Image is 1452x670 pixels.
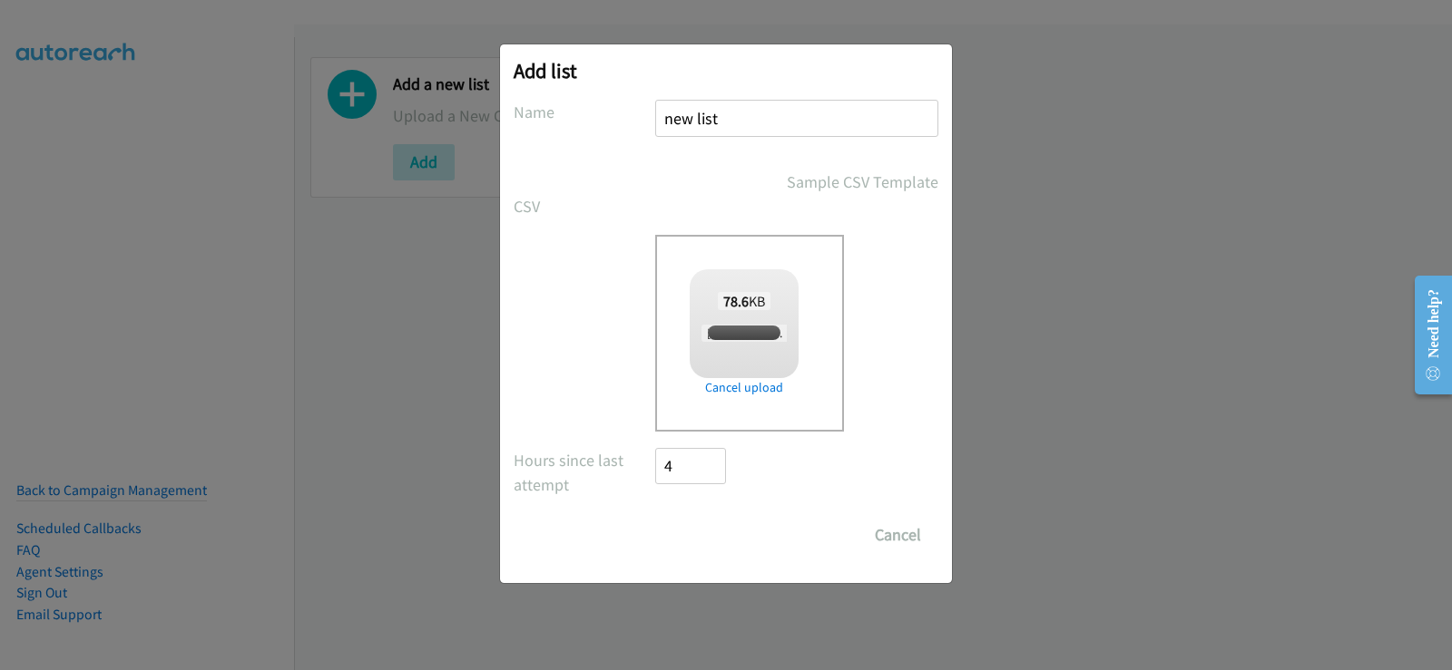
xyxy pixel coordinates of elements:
[514,448,655,497] label: Hours since last attempt
[787,170,938,194] a: Sample CSV Template
[858,517,938,553] button: Cancel
[701,325,942,342] span: [PERSON_NAME] + Dell FY26Q3 SB CSG - AU.csv
[1399,263,1452,407] iframe: Resource Center
[514,194,655,218] label: CSV
[514,100,655,124] label: Name
[718,292,771,310] span: KB
[690,378,799,397] a: Cancel upload
[514,58,938,83] h2: Add list
[723,292,749,310] strong: 78.6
